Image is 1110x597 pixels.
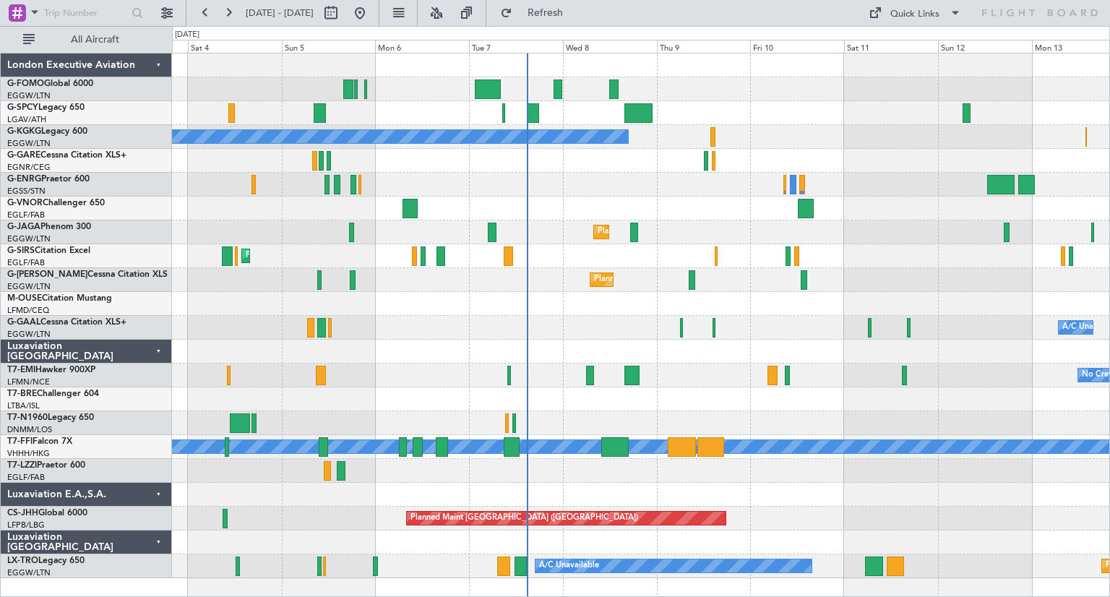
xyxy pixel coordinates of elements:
span: [DATE] - [DATE] [246,7,314,20]
input: Trip Number [44,2,127,24]
a: G-SPCYLegacy 650 [7,103,85,112]
a: T7-EMIHawker 900XP [7,366,95,374]
div: Sat 4 [188,40,282,53]
a: G-GAALCessna Citation XLS+ [7,318,126,327]
a: M-OUSECitation Mustang [7,294,112,303]
div: Mon 6 [375,40,469,53]
a: EGGW/LTN [7,233,51,244]
span: G-GAAL [7,318,40,327]
div: Planned Maint [GEOGRAPHIC_DATA] ([GEOGRAPHIC_DATA]) [246,245,473,267]
a: EGSS/STN [7,186,46,197]
a: LFMD/CEQ [7,305,49,316]
a: G-GARECessna Citation XLS+ [7,151,126,160]
div: Sat 11 [844,40,938,53]
a: G-KGKGLegacy 600 [7,127,87,136]
span: All Aircraft [38,35,152,45]
div: Fri 10 [750,40,844,53]
span: G-KGKG [7,127,41,136]
div: Quick Links [890,7,939,22]
span: M-OUSE [7,294,42,303]
a: EGGW/LTN [7,567,51,578]
a: EGGW/LTN [7,138,51,149]
span: G-SIRS [7,246,35,255]
span: G-VNOR [7,199,43,207]
div: [DATE] [175,29,199,41]
a: T7-BREChallenger 604 [7,390,99,398]
span: T7-LZZI [7,461,37,470]
button: All Aircraft [16,28,157,51]
a: LFMN/NCE [7,377,50,387]
a: LTBA/ISL [7,400,40,411]
div: Tue 7 [469,40,563,53]
a: G-[PERSON_NAME]Cessna Citation XLS [7,270,168,279]
span: G-SPCY [7,103,38,112]
a: LGAV/ATH [7,114,46,125]
button: Quick Links [861,1,968,25]
span: G-FOMO [7,80,44,88]
span: T7-N1960 [7,413,48,422]
a: G-VNORChallenger 650 [7,199,105,207]
a: G-SIRSCitation Excel [7,246,90,255]
a: EGGW/LTN [7,90,51,101]
a: EGGW/LTN [7,329,51,340]
div: A/C Unavailable [539,555,599,577]
span: G-ENRG [7,175,41,184]
span: Refresh [515,8,576,18]
a: CS-JHHGlobal 6000 [7,509,87,517]
div: Thu 9 [657,40,751,53]
a: G-FOMOGlobal 6000 [7,80,93,88]
span: G-[PERSON_NAME] [7,270,87,279]
span: CS-JHH [7,509,38,517]
div: Planned Maint [GEOGRAPHIC_DATA] ([GEOGRAPHIC_DATA]) [598,221,825,243]
span: LX-TRO [7,557,38,565]
a: EGGW/LTN [7,281,51,292]
a: EGLF/FAB [7,210,45,220]
div: Planned Maint [GEOGRAPHIC_DATA] ([GEOGRAPHIC_DATA]) [410,507,638,529]
a: EGLF/FAB [7,472,45,483]
div: Wed 8 [563,40,657,53]
a: VHHH/HKG [7,448,50,459]
a: T7-N1960Legacy 650 [7,413,94,422]
a: T7-LZZIPraetor 600 [7,461,85,470]
a: T7-FFIFalcon 7X [7,437,72,446]
a: LX-TROLegacy 650 [7,557,85,565]
a: LFPB/LBG [7,520,45,531]
div: Sun 12 [938,40,1032,53]
span: G-JAGA [7,223,40,231]
a: G-JAGAPhenom 300 [7,223,91,231]
button: Refresh [494,1,580,25]
a: EGNR/CEG [7,162,51,173]
a: DNMM/LOS [7,424,52,435]
a: EGLF/FAB [7,257,45,268]
a: G-ENRGPraetor 600 [7,175,90,184]
span: T7-EMI [7,366,35,374]
div: Planned Maint [GEOGRAPHIC_DATA] ([GEOGRAPHIC_DATA]) [594,269,822,291]
span: T7-FFI [7,437,33,446]
div: Sun 5 [282,40,376,53]
span: G-GARE [7,151,40,160]
span: T7-BRE [7,390,37,398]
